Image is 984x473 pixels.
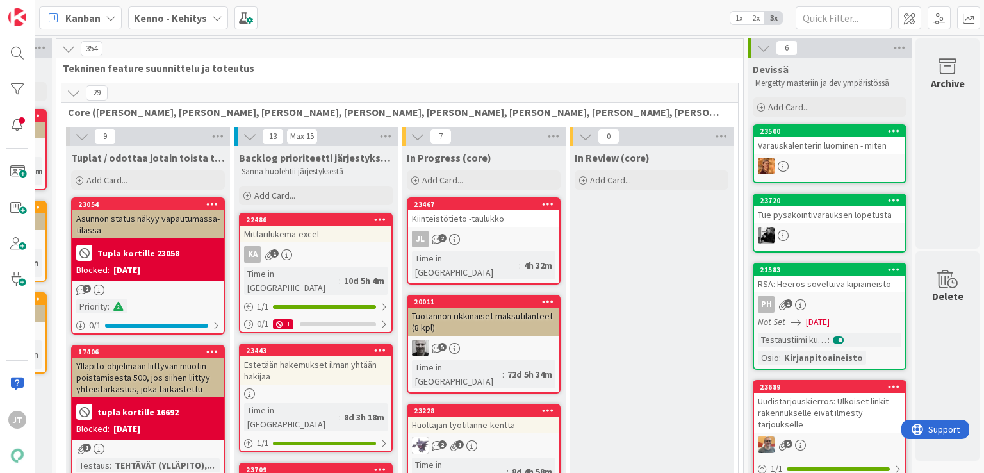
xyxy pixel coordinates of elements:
div: TEHTÄVÄT (YLLÄPITO),... [111,458,218,472]
div: Ylläpito-ohjelmaan liittyvän muotin poistamisesta 500, jos siihen liittyy yhteistarkastus, joka t... [72,358,224,397]
span: 5 [784,440,792,448]
span: : [502,367,504,381]
span: Tekninen feature suunnittelu ja toteutus [63,62,727,74]
div: 23500Varauskalenterin luominen - miten [754,126,905,154]
span: : [779,351,781,365]
span: 1 / 1 [257,436,269,450]
div: Tue pysäköintivarauksen lopetusta [754,206,905,223]
div: JL [408,231,559,247]
span: : [108,299,110,313]
div: 23500 [760,127,905,136]
span: Support [27,2,58,17]
p: Mergetty masteriin ja dev ympäristössä [755,78,904,88]
span: 0 / 1 [89,319,101,332]
div: JT [8,411,26,429]
div: Tuotannon rikkinäiset maksutilanteet (8 kpl) [408,308,559,336]
span: 5 [438,343,447,351]
div: Huoltajan työtilanne-kenttä [408,417,559,433]
div: Testaustiimi kurkkaa [758,333,828,347]
div: Blocked: [76,422,110,436]
span: : [339,274,341,288]
div: 20011Tuotannon rikkinäiset maksutilanteet (8 kpl) [408,296,559,336]
img: KM [758,227,775,244]
span: : [828,333,830,347]
div: Delete [932,288,963,304]
img: avatar [8,447,26,465]
div: 0/1 [72,317,224,333]
span: : [339,410,341,424]
div: 1/1 [240,299,391,315]
span: 0 [598,129,619,144]
div: Archive [931,76,965,91]
span: : [110,458,111,472]
div: 23467Kiinteistötieto -taulukko [408,199,559,227]
div: 20011 [414,297,559,306]
div: Mittarilukema-excel [240,226,391,242]
b: Tupla kortille 23058 [97,249,179,258]
div: 10d 5h 4m [341,274,388,288]
img: TL [758,158,775,174]
div: 17406 [78,347,224,356]
div: 23228Huoltajan työtilanne-kenttä [408,405,559,433]
span: 354 [81,41,102,56]
span: 1 [784,299,792,308]
span: 1x [730,12,748,24]
span: 7 [430,129,452,144]
i: Not Set [758,316,785,328]
span: : [519,258,521,272]
div: 17406Ylläpito-ohjelmaan liittyvän muotin poistamisesta 500, jos siihen liittyy yhteistarkastus, j... [72,346,224,397]
div: TL [754,158,905,174]
div: 23054Asunnon status näkyy vapautumassa-tilassa [72,199,224,238]
div: 23689 [754,381,905,393]
span: Add Card... [768,101,809,113]
div: RSA: Heeros soveltuva kipiaineisto [754,276,905,292]
div: 23500 [754,126,905,137]
div: 23054 [78,200,224,209]
div: 21583RSA: Heeros soveltuva kipiaineisto [754,264,905,292]
span: 9 [94,129,116,144]
div: Osio [758,351,779,365]
div: 0/11 [240,316,391,332]
div: 23689 [760,383,905,392]
span: In Progress (core) [407,151,491,164]
div: 22486 [246,215,391,224]
div: Time in [GEOGRAPHIC_DATA] [244,267,339,295]
div: 22486 [240,214,391,226]
div: Varauskalenterin luominen - miten [754,137,905,154]
div: 4h 32m [521,258,555,272]
div: 23467 [414,200,559,209]
input: Quick Filter... [796,6,892,29]
span: 2 [83,285,91,293]
b: Kenno - Kehitys [134,12,207,24]
div: Blocked: [76,263,110,277]
div: 23443 [246,346,391,355]
span: Core (Pasi, Jussi, JaakkoHä, Jyri, Leo, MikkoK, Väinö, MattiH) [68,106,722,119]
span: 1 [455,440,464,449]
div: 20011 [408,296,559,308]
img: JH [412,340,429,356]
div: PH [754,296,905,313]
div: 23443 [240,345,391,356]
span: Add Card... [590,174,631,186]
span: Add Card... [254,190,295,201]
div: KA [240,246,391,263]
span: 6 [776,40,798,56]
span: Add Card... [86,174,127,186]
span: 0 / 1 [257,317,269,331]
span: Tuplat / odottaa jotain toista tikettiä [71,151,225,164]
img: LM [412,437,429,454]
div: Uudistarjouskierros: Ulkoiset linkit rakennukselle eivät ilmesty tarjoukselle [754,393,905,433]
div: 23720 [754,195,905,206]
div: Asunnon status näkyy vapautumassa-tilassa [72,210,224,238]
span: In Review (core) [575,151,650,164]
span: Kanban [65,10,101,26]
div: 23054 [72,199,224,210]
div: Priority [76,299,108,313]
div: 23467 [408,199,559,210]
div: Kiinteistötieto -taulukko [408,210,559,227]
div: Estetään hakemukset ilman yhtään hakijaa [240,356,391,385]
div: Max 15 [290,133,314,140]
span: 13 [262,129,284,144]
span: 1 [83,444,91,452]
div: 17406 [72,346,224,358]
